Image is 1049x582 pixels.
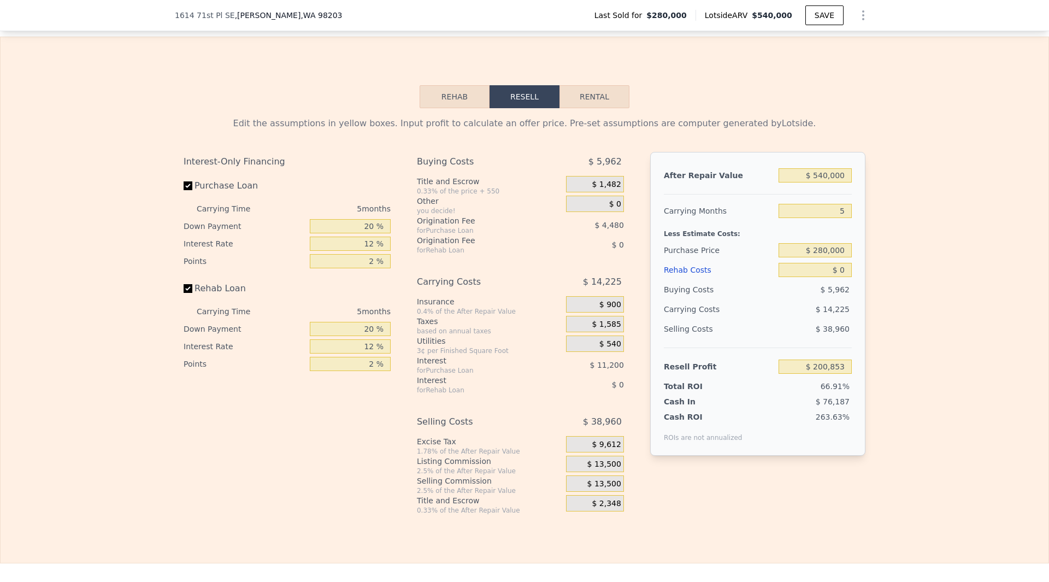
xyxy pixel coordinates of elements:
span: $ 0 [609,199,621,209]
div: Cash ROI [664,411,742,422]
div: 2.5% of the After Repair Value [417,486,562,495]
div: Cash In [664,396,732,407]
span: $ 900 [599,300,621,310]
span: $ 13,500 [587,460,621,469]
div: Carrying Costs [664,299,732,319]
input: Purchase Loan [184,181,192,190]
div: Buying Costs [664,280,774,299]
div: After Repair Value [664,166,774,185]
div: Insurance [417,296,562,307]
div: Selling Commission [417,475,562,486]
button: SAVE [805,5,844,25]
div: for Rehab Loan [417,386,539,395]
div: Points [184,355,305,373]
span: $ 11,200 [590,361,624,369]
div: 5 months [272,200,391,217]
div: Down Payment [184,217,305,235]
div: Interest [417,355,539,366]
span: $ 14,225 [816,305,850,314]
div: 1.78% of the After Repair Value [417,447,562,456]
div: Other [417,196,562,207]
div: Title and Escrow [417,176,562,187]
div: Less Estimate Costs: [664,221,852,240]
div: 0.33% of the price + 550 [417,187,562,196]
div: 5 months [272,303,391,320]
button: Rental [559,85,629,108]
span: , WA 98203 [300,11,342,20]
div: Rehab Costs [664,260,774,280]
button: Resell [490,85,559,108]
span: Lotside ARV [705,10,752,21]
span: $540,000 [752,11,792,20]
span: 263.63% [816,413,850,421]
div: Buying Costs [417,152,539,172]
input: Rehab Loan [184,284,192,293]
label: Rehab Loan [184,279,305,298]
div: Carrying Costs [417,272,539,292]
span: , [PERSON_NAME] [235,10,343,21]
span: $ 0 [612,240,624,249]
label: Purchase Loan [184,176,305,196]
button: Show Options [852,4,874,26]
div: for Purchase Loan [417,366,539,375]
div: for Purchase Loan [417,226,539,235]
div: 3¢ per Finished Square Foot [417,346,562,355]
div: Title and Escrow [417,495,562,506]
span: $ 5,962 [588,152,622,172]
span: $ 4,480 [594,221,623,230]
div: Interest [417,375,539,386]
div: Interest Rate [184,338,305,355]
div: 0.4% of the After Repair Value [417,307,562,316]
div: you decide! [417,207,562,215]
span: $ 76,187 [816,397,850,406]
div: based on annual taxes [417,327,562,336]
div: Total ROI [664,381,732,392]
span: $ 13,500 [587,479,621,489]
div: ROIs are not annualized [664,422,742,442]
span: $ 1,585 [592,320,621,330]
div: 0.33% of the After Repair Value [417,506,562,515]
div: Carrying Months [664,201,774,221]
span: $ 5,962 [821,285,850,294]
div: Excise Tax [417,436,562,447]
span: $ 1,482 [592,180,621,190]
div: Utilities [417,336,562,346]
div: for Rehab Loan [417,246,539,255]
span: $ 2,348 [592,499,621,509]
span: 66.91% [821,382,850,391]
div: Carrying Time [197,200,268,217]
div: 2.5% of the After Repair Value [417,467,562,475]
span: $ 0 [612,380,624,389]
div: Resell Profit [664,357,774,377]
span: Last Sold for [594,10,647,21]
span: 1614 71st Pl SE [175,10,235,21]
div: Edit the assumptions in yellow boxes. Input profit to calculate an offer price. Pre-set assumptio... [184,117,865,130]
div: Interest-Only Financing [184,152,391,172]
span: $ 540 [599,339,621,349]
div: Carrying Time [197,303,268,320]
div: Origination Fee [417,215,539,226]
div: Selling Costs [664,319,774,339]
button: Rehab [420,85,490,108]
span: $ 9,612 [592,440,621,450]
span: $ 38,960 [583,412,622,432]
div: Origination Fee [417,235,539,246]
div: Taxes [417,316,562,327]
span: $ 38,960 [816,325,850,333]
div: Listing Commission [417,456,562,467]
div: Interest Rate [184,235,305,252]
div: Down Payment [184,320,305,338]
div: Purchase Price [664,240,774,260]
div: Points [184,252,305,270]
span: $ 14,225 [583,272,622,292]
div: Selling Costs [417,412,539,432]
span: $280,000 [646,10,687,21]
